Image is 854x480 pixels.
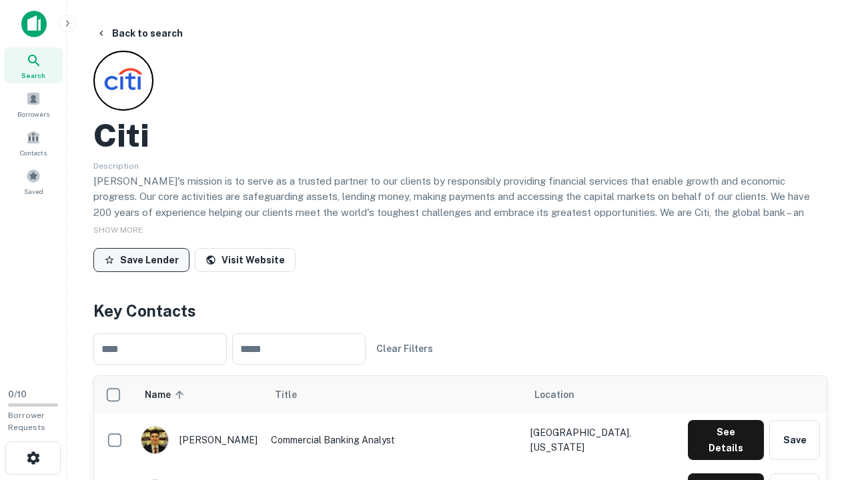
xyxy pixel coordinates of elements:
button: Clear Filters [371,337,438,361]
span: Borrowers [17,109,49,119]
a: Saved [4,163,63,199]
div: [PERSON_NAME] [141,426,258,454]
a: Visit Website [195,248,296,272]
th: Location [524,376,681,413]
span: Description [93,161,139,171]
iframe: Chat Widget [787,373,854,437]
a: Borrowers [4,86,63,122]
span: SHOW MORE [93,225,143,235]
td: Commercial Banking Analyst [264,413,524,467]
img: capitalize-icon.png [21,11,47,37]
span: Borrower Requests [8,411,45,432]
img: 1753279374948 [141,427,168,453]
td: [GEOGRAPHIC_DATA], [US_STATE] [524,413,681,467]
span: Title [275,387,314,403]
button: Save [769,420,820,460]
h4: Key Contacts [93,299,827,323]
span: Location [534,387,574,403]
th: Name [134,376,264,413]
a: Contacts [4,125,63,161]
span: Contacts [20,147,47,158]
a: Search [4,47,63,83]
button: See Details [688,420,764,460]
button: Back to search [91,21,188,45]
th: Title [264,376,524,413]
span: Name [145,387,188,403]
h2: Citi [93,116,149,155]
p: [PERSON_NAME]'s mission is to serve as a trusted partner to our clients by responsibly providing ... [93,173,827,252]
span: Saved [24,186,43,197]
span: Search [21,70,45,81]
button: Save Lender [93,248,189,272]
span: 0 / 10 [8,389,27,399]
